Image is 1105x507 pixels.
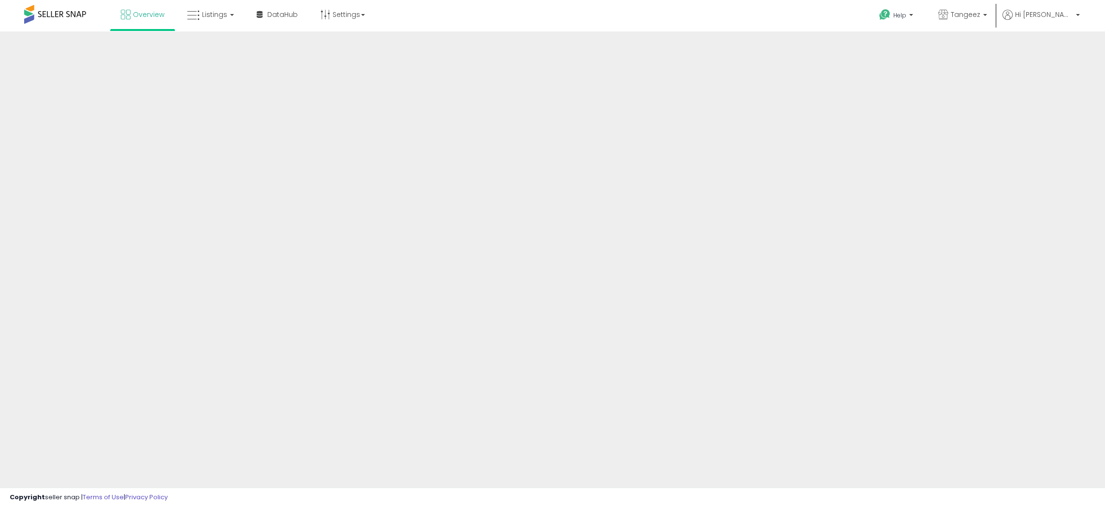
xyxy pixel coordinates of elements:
[872,1,923,31] a: Help
[202,10,227,19] span: Listings
[879,9,891,21] i: Get Help
[133,10,164,19] span: Overview
[267,10,298,19] span: DataHub
[893,11,906,19] span: Help
[951,10,980,19] span: Tangeez
[1003,10,1080,31] a: Hi [PERSON_NAME]
[1015,10,1073,19] span: Hi [PERSON_NAME]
